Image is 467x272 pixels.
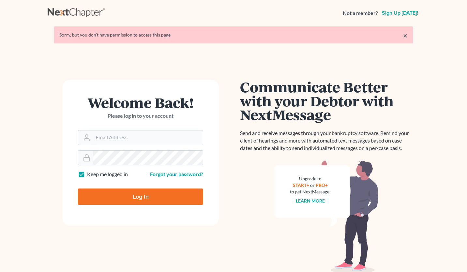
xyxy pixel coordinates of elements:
div: Upgrade to [290,175,330,182]
h1: Communicate Better with your Debtor with NextMessage [240,80,413,122]
strong: Not a member? [343,9,378,17]
a: START+ [293,182,309,188]
a: × [403,32,408,39]
input: Email Address [93,130,203,145]
div: Sorry, but you don't have permission to access this page [59,32,408,38]
h1: Welcome Back! [78,96,203,110]
label: Keep me logged in [87,171,128,178]
p: Please log in to your account [78,112,203,120]
a: Sign up [DATE]! [381,10,419,16]
a: PRO+ [316,182,328,188]
span: or [310,182,315,188]
div: to get NextMessage. [290,189,330,195]
a: Forgot your password? [150,171,203,177]
input: Log In [78,189,203,205]
a: Learn more [296,198,325,204]
p: Send and receive messages through your bankruptcy software. Remind your client of hearings and mo... [240,129,413,152]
